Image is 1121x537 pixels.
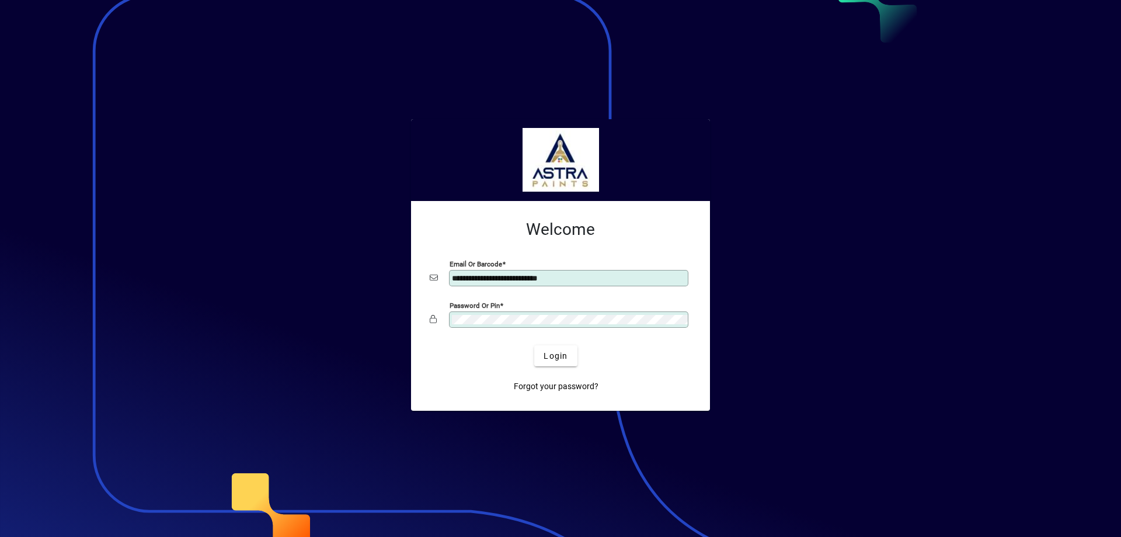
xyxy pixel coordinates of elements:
a: Forgot your password? [509,376,603,397]
mat-label: Password or Pin [450,302,500,310]
button: Login [534,345,577,366]
span: Login [544,350,568,362]
span: Forgot your password? [514,380,598,393]
h2: Welcome [430,220,691,240]
mat-label: Email or Barcode [450,260,502,268]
